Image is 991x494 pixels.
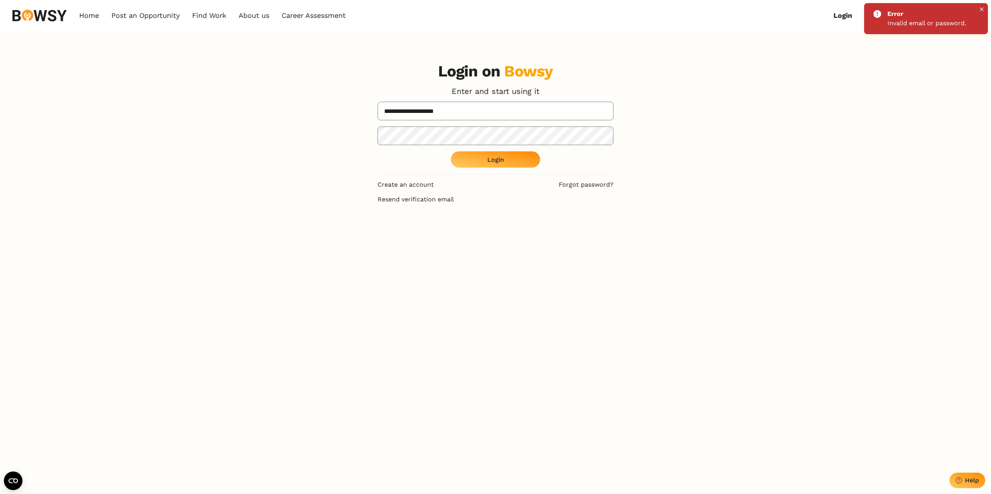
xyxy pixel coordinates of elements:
[452,87,539,95] p: Enter and start using it
[487,156,504,163] div: Login
[833,11,852,20] a: Login
[438,62,553,81] h3: Login on
[451,151,540,168] button: Login
[378,195,613,204] a: Resend verification email
[378,180,434,189] a: Create an account
[4,471,23,490] button: Open CMP widget
[559,180,613,189] a: Forgot password?
[949,473,985,488] button: Help
[977,5,986,14] button: Close
[965,477,979,484] div: Help
[887,19,966,28] div: Invalid email or password.
[12,10,67,21] img: svg%3e
[282,11,346,20] a: Career Assessment
[887,9,963,19] div: Error
[79,11,99,20] a: Home
[504,62,553,80] div: Bowsy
